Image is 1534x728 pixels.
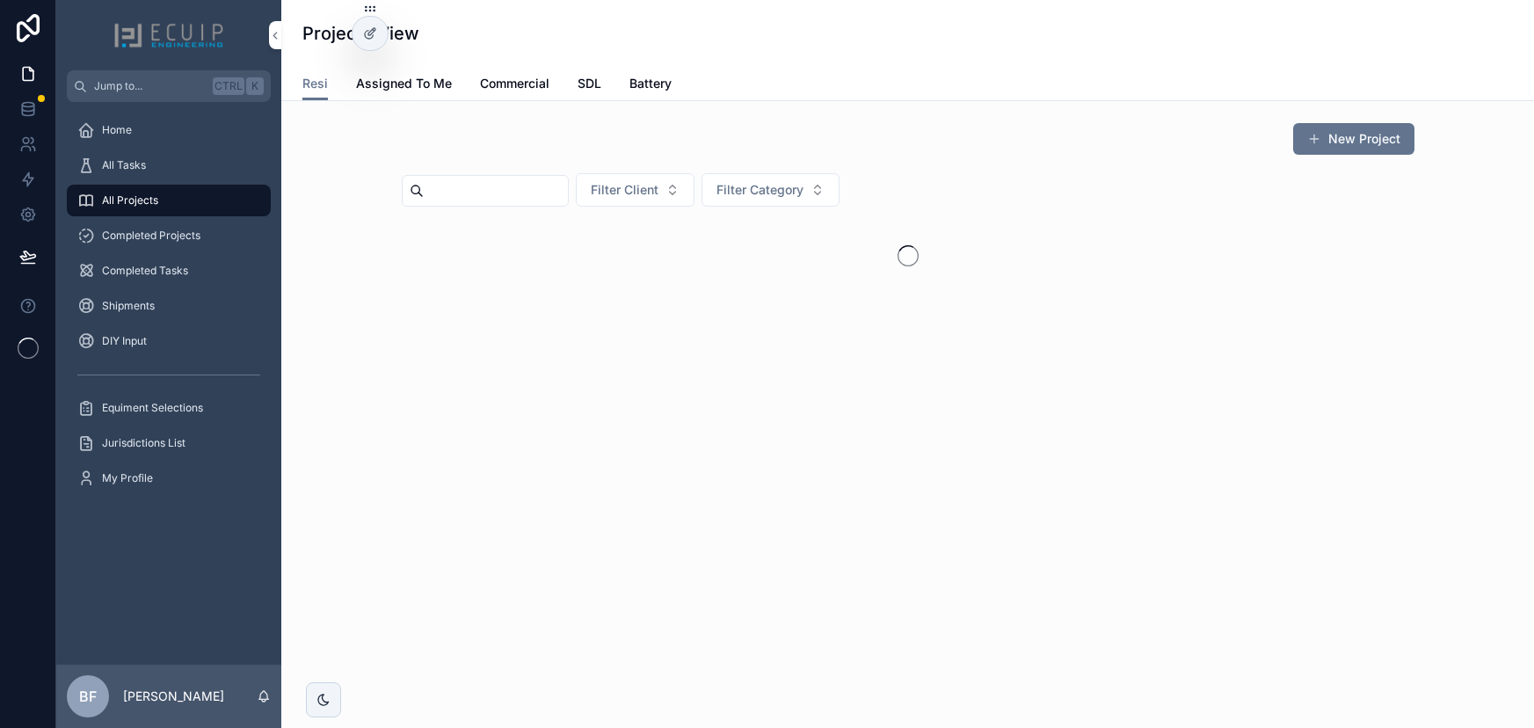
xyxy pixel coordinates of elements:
button: Select Button [576,173,694,207]
a: Assigned To Me [356,68,452,103]
span: All Projects [102,193,158,207]
button: Select Button [702,173,840,207]
a: My Profile [67,462,271,494]
span: Commercial [480,75,549,92]
span: Filter Category [716,181,803,199]
a: Equiment Selections [67,392,271,424]
a: Commercial [480,68,549,103]
a: Battery [629,68,672,103]
a: Resi [302,68,328,101]
a: DIY Input [67,325,271,357]
button: New Project [1293,123,1414,155]
a: SDL [578,68,601,103]
button: Jump to...CtrlK [67,70,271,102]
span: Shipments [102,299,155,313]
span: All Tasks [102,158,146,172]
a: Home [67,114,271,146]
span: BF [79,686,97,707]
a: Completed Projects [67,220,271,251]
a: Jurisdictions List [67,427,271,459]
span: K [248,79,262,93]
h1: Projects View [302,21,419,46]
span: Resi [302,75,328,92]
span: Ctrl [213,77,244,95]
span: Completed Projects [102,229,200,243]
span: My Profile [102,471,153,485]
span: Filter Client [591,181,658,199]
a: Shipments [67,290,271,322]
div: scrollable content [56,102,281,517]
span: DIY Input [102,334,147,348]
a: Completed Tasks [67,255,271,287]
span: Equiment Selections [102,401,203,415]
p: [PERSON_NAME] [123,688,224,705]
a: All Projects [67,185,271,216]
span: Assigned To Me [356,75,452,92]
a: All Tasks [67,149,271,181]
span: Completed Tasks [102,264,188,278]
span: SDL [578,75,601,92]
span: Jurisdictions List [102,436,185,450]
span: Home [102,123,132,137]
span: Battery [629,75,672,92]
span: Jump to... [94,79,206,93]
img: App logo [113,21,224,49]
